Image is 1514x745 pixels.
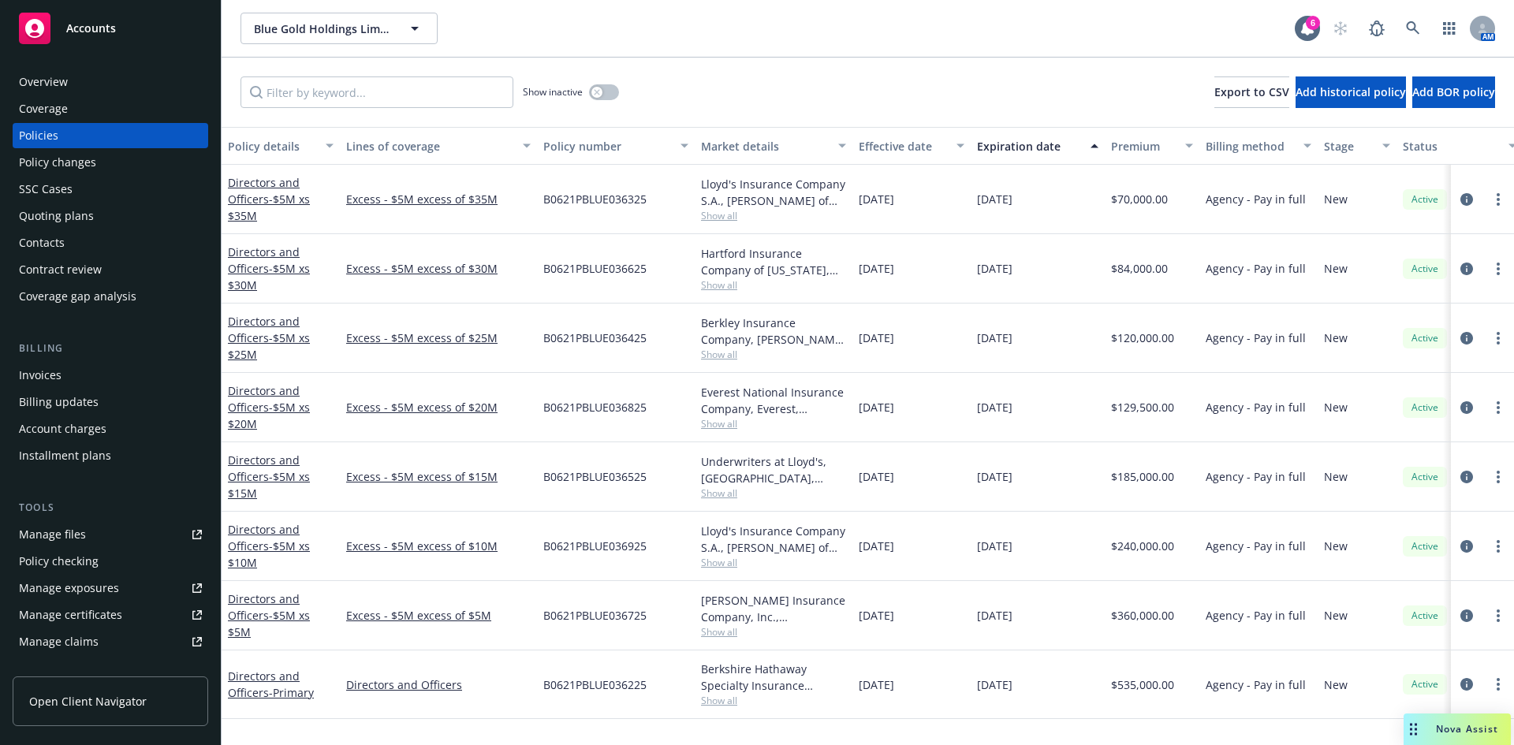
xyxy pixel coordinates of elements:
[228,244,310,292] a: Directors and Officers
[13,416,208,441] a: Account charges
[19,257,102,282] div: Contract review
[1489,329,1508,348] a: more
[19,69,68,95] div: Overview
[1457,606,1476,625] a: circleInformation
[19,177,73,202] div: SSC Cases
[19,549,99,574] div: Policy checking
[1206,538,1306,554] span: Agency - Pay in full
[13,389,208,415] a: Billing updates
[1434,13,1465,44] a: Switch app
[19,363,62,388] div: Invoices
[543,399,647,415] span: B0621PBLUE036825
[19,416,106,441] div: Account charges
[13,69,208,95] a: Overview
[1457,537,1476,556] a: circleInformation
[1457,259,1476,278] a: circleInformation
[13,522,208,547] a: Manage files
[346,468,531,485] a: Excess - $5M excess of $15M
[19,576,119,601] div: Manage exposures
[346,399,531,415] a: Excess - $5M excess of $20M
[13,257,208,282] a: Contract review
[13,341,208,356] div: Billing
[1206,468,1306,485] span: Agency - Pay in full
[13,177,208,202] a: SSC Cases
[228,383,310,431] a: Directors and Officers
[29,693,147,710] span: Open Client Navigator
[977,607,1012,624] span: [DATE]
[543,330,647,346] span: B0621PBLUE036425
[19,656,93,681] div: Manage BORs
[13,6,208,50] a: Accounts
[701,486,846,500] span: Show all
[1111,138,1176,155] div: Premium
[13,284,208,309] a: Coverage gap analysis
[228,261,310,292] span: - $5M xs $30M
[19,230,65,255] div: Contacts
[543,138,671,155] div: Policy number
[1324,607,1348,624] span: New
[1457,675,1476,694] a: circleInformation
[346,538,531,554] a: Excess - $5M excess of $10M
[1489,675,1508,694] a: more
[1206,260,1306,277] span: Agency - Pay in full
[859,260,894,277] span: [DATE]
[701,523,846,556] div: Lloyd's Insurance Company S.A., [PERSON_NAME] of London, [PERSON_NAME] Insurance Services
[19,96,68,121] div: Coverage
[1324,191,1348,207] span: New
[543,538,647,554] span: B0621PBLUE036925
[13,443,208,468] a: Installment plans
[859,676,894,693] span: [DATE]
[859,538,894,554] span: [DATE]
[228,591,310,639] a: Directors and Officers
[228,469,310,501] span: - $5M xs $15M
[228,453,310,501] a: Directors and Officers
[977,399,1012,415] span: [DATE]
[543,260,647,277] span: B0621PBLUE036625
[1457,190,1476,209] a: circleInformation
[346,676,531,693] a: Directors and Officers
[1324,468,1348,485] span: New
[701,592,846,625] div: [PERSON_NAME] Insurance Company, Inc., [PERSON_NAME] Group, [PERSON_NAME] Insurance Services
[1404,713,1511,745] button: Nova Assist
[1404,713,1423,745] div: Drag to move
[701,209,846,222] span: Show all
[13,576,208,601] a: Manage exposures
[13,203,208,229] a: Quoting plans
[19,123,58,148] div: Policies
[19,629,99,654] div: Manage claims
[859,191,894,207] span: [DATE]
[241,13,438,44] button: Blue Gold Holdings Limited
[971,127,1105,165] button: Expiration date
[13,123,208,148] a: Policies
[1111,330,1174,346] span: $120,000.00
[1206,191,1306,207] span: Agency - Pay in full
[228,400,310,431] span: - $5M xs $20M
[1457,398,1476,417] a: circleInformation
[19,284,136,309] div: Coverage gap analysis
[977,191,1012,207] span: [DATE]
[228,192,310,223] span: - $5M xs $35M
[228,314,310,362] a: Directors and Officers
[1489,190,1508,209] a: more
[1409,331,1441,345] span: Active
[859,399,894,415] span: [DATE]
[228,138,316,155] div: Policy details
[1436,722,1498,736] span: Nova Assist
[13,230,208,255] a: Contacts
[977,138,1081,155] div: Expiration date
[228,175,310,223] a: Directors and Officers
[1489,259,1508,278] a: more
[543,676,647,693] span: B0621PBLUE036225
[1111,676,1174,693] span: $535,000.00
[269,685,314,700] span: - Primary
[66,22,116,35] span: Accounts
[1409,192,1441,207] span: Active
[701,348,846,361] span: Show all
[701,417,846,430] span: Show all
[701,176,846,209] div: Lloyd's Insurance Company S.A., [PERSON_NAME] of London, [PERSON_NAME] Insurance Services
[1111,468,1174,485] span: $185,000.00
[1324,260,1348,277] span: New
[1206,138,1294,155] div: Billing method
[859,138,947,155] div: Effective date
